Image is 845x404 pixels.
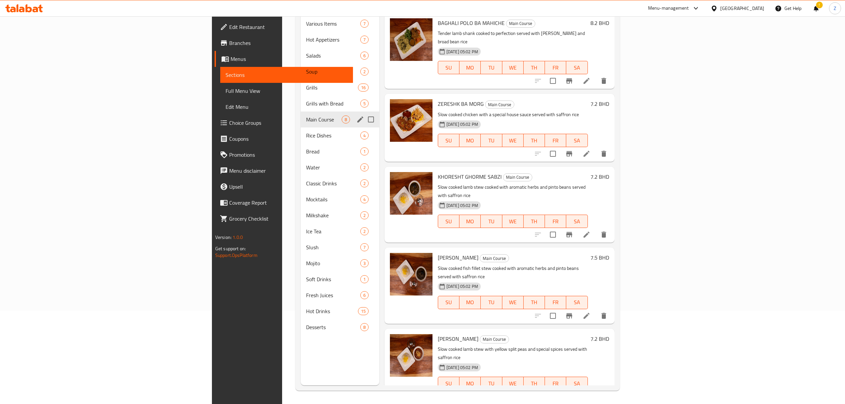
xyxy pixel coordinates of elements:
[438,345,588,362] p: Slow cooked lamb stew with yellow split peas and special spices served with saffron rice
[361,101,368,107] span: 5
[505,63,521,73] span: WE
[360,323,369,331] div: items
[462,63,478,73] span: MO
[306,227,360,235] div: Ice Tea
[506,20,535,28] div: Main Course
[526,379,542,388] span: TH
[360,100,369,107] div: items
[306,84,358,92] div: Grills
[524,61,545,74] button: TH
[306,323,360,331] span: Desserts
[361,212,368,219] span: 2
[226,87,348,95] span: Full Menu View
[483,63,499,73] span: TU
[561,227,577,243] button: Branch-specific-item
[441,379,457,388] span: SU
[483,379,499,388] span: TU
[301,223,379,239] div: Ice Tea2
[444,283,481,290] span: [DATE] 05:02 PM
[215,233,232,242] span: Version:
[220,67,353,83] a: Sections
[505,379,521,388] span: WE
[301,32,379,48] div: Hot Appetizers7
[438,29,588,46] p: Tender lamb shank cooked to perfection served with [PERSON_NAME] and broad bean rice
[524,215,545,228] button: TH
[441,298,457,307] span: SU
[546,228,560,242] span: Select to update
[301,111,379,127] div: Main Course8edit
[306,243,360,251] span: Slush
[503,173,532,181] span: Main Course
[226,103,348,111] span: Edit Menu
[215,211,353,227] a: Grocery Checklist
[583,312,591,320] a: Edit menu item
[505,136,521,145] span: WE
[438,183,588,200] p: Slow cooked lamb stew cooked with aromatic herbs and pinto beans served with saffron rice
[361,324,368,330] span: 8
[438,110,588,119] p: Slow cooked chicken with a special house sauce served with saffron rice
[342,116,350,123] span: 8
[596,73,612,89] button: delete
[215,244,246,253] span: Get support on:
[301,191,379,207] div: Mocktails4
[215,179,353,195] a: Upsell
[360,227,369,235] div: items
[438,334,478,344] span: [PERSON_NAME]
[438,61,459,74] button: SU
[215,115,353,131] a: Choice Groups
[355,114,365,124] button: edit
[438,134,459,147] button: SU
[360,36,369,44] div: items
[360,211,369,219] div: items
[231,55,348,63] span: Menus
[720,5,764,12] div: [GEOGRAPHIC_DATA]
[306,259,360,267] div: Mojito
[438,215,459,228] button: SU
[390,172,432,215] img: KHORESHT GHORME SABZI
[505,298,521,307] span: WE
[220,99,353,115] a: Edit Menu
[361,260,368,267] span: 3
[462,379,478,388] span: MO
[441,63,457,73] span: SU
[390,18,432,61] img: BAGHALI POLO BA MAHICHE
[306,307,358,315] span: Hot Drinks
[545,296,566,309] button: FR
[360,131,369,139] div: items
[361,292,368,299] span: 6
[229,215,348,223] span: Grocery Checklist
[215,35,353,51] a: Branches
[526,298,542,307] span: TH
[444,202,481,209] span: [DATE] 05:02 PM
[301,287,379,303] div: Fresh Juices6
[306,195,360,203] span: Mocktails
[569,136,585,145] span: SA
[546,74,560,88] span: Select to update
[301,255,379,271] div: Mojito3
[526,136,542,145] span: TH
[229,183,348,191] span: Upsell
[306,68,360,76] span: Soup
[301,303,379,319] div: Hot Drinks15
[361,148,368,155] span: 1
[301,271,379,287] div: Soft Drinks1
[360,259,369,267] div: items
[548,136,564,145] span: FR
[459,61,481,74] button: MO
[569,379,585,388] span: SA
[361,180,368,187] span: 2
[462,136,478,145] span: MO
[301,80,379,96] div: Grills16
[506,20,535,27] span: Main Course
[342,115,350,123] div: items
[360,195,369,203] div: items
[361,228,368,235] span: 2
[569,63,585,73] span: SA
[306,275,360,283] span: Soft Drinks
[360,179,369,187] div: items
[569,217,585,226] span: SA
[483,136,499,145] span: TU
[481,61,502,74] button: TU
[438,99,484,109] span: ZERESHK BA MORG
